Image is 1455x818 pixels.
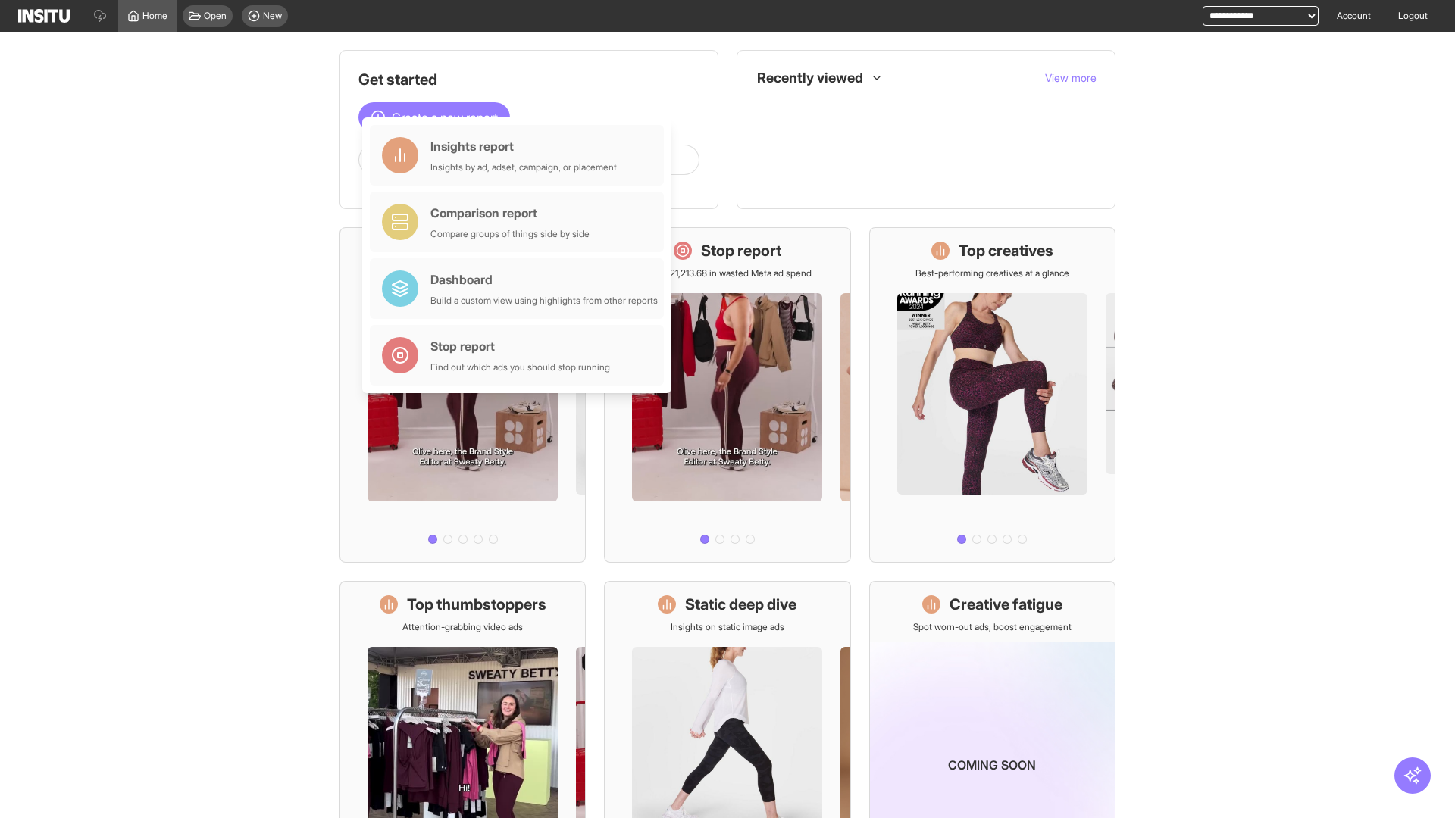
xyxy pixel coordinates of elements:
[604,227,850,563] a: Stop reportSave £21,213.68 in wasted Meta ad spend
[407,594,546,615] h1: Top thumbstoppers
[204,10,227,22] span: Open
[1045,71,1097,84] span: View more
[402,621,523,633] p: Attention-grabbing video ads
[430,161,617,173] div: Insights by ad, adset, campaign, or placement
[358,69,699,90] h1: Get started
[671,621,784,633] p: Insights on static image ads
[959,240,1053,261] h1: Top creatives
[430,228,590,240] div: Compare groups of things side by side
[430,270,658,289] div: Dashboard
[430,204,590,222] div: Comparison report
[392,108,498,126] span: Create a new report
[263,10,282,22] span: New
[18,9,70,23] img: Logo
[685,594,796,615] h1: Static deep dive
[869,227,1115,563] a: Top creativesBest-performing creatives at a glance
[430,137,617,155] div: Insights report
[1045,70,1097,86] button: View more
[142,10,167,22] span: Home
[430,361,610,373] div: Find out which ads you should stop running
[339,227,586,563] a: What's live nowSee all active ads instantly
[430,295,658,307] div: Build a custom view using highlights from other reports
[430,337,610,355] div: Stop report
[358,102,510,133] button: Create a new report
[915,267,1069,279] p: Best-performing creatives at a glance
[643,267,812,279] p: Save £21,213.68 in wasted Meta ad spend
[701,240,781,261] h1: Stop report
